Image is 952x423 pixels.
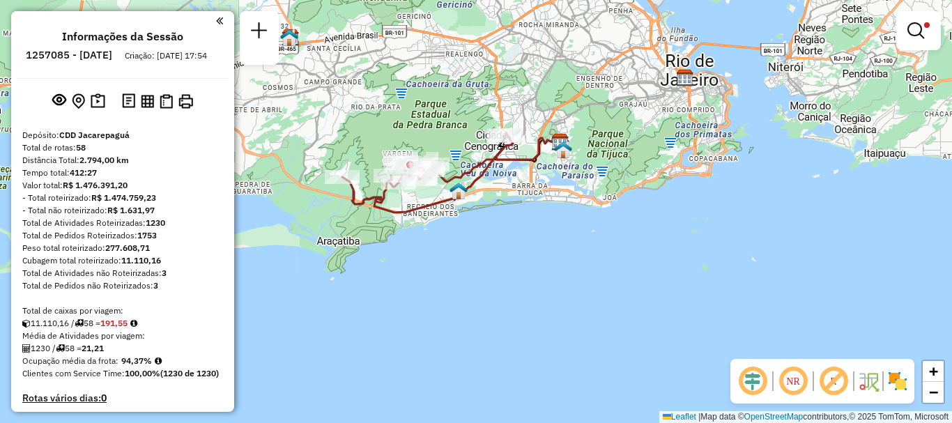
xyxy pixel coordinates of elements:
[153,280,158,291] strong: 3
[22,305,223,317] div: Total de caixas por viagem:
[146,217,165,228] strong: 1230
[886,370,909,392] img: Exibir/Ocultar setores
[121,255,161,266] strong: 11.110,16
[91,192,156,203] strong: R$ 1.474.759,23
[69,91,88,112] button: Centralizar mapa no depósito ou ponto de apoio
[676,69,694,87] img: CDD São Cristovão
[22,129,223,141] div: Depósito:
[817,364,850,398] span: Exibir rótulo
[119,49,213,62] div: Criação: [DATE] 17:54
[22,344,31,353] i: Total de Atividades
[157,91,176,111] button: Visualizar Romaneio
[137,230,157,240] strong: 1753
[76,142,86,153] strong: 58
[22,317,223,330] div: 11.110,16 / 58 =
[119,91,138,112] button: Logs desbloquear sessão
[22,229,223,242] div: Total de Pedidos Roteirizados:
[101,392,107,404] strong: 0
[924,22,930,28] span: Filtro Ativo
[929,362,938,380] span: +
[22,192,223,204] div: - Total roteirizado:
[22,179,223,192] div: Valor total:
[22,368,125,378] span: Clientes com Service Time:
[82,343,104,353] strong: 21,21
[155,357,162,365] em: Média calculada utilizando a maior ocupação (%Peso ou %Cubagem) de cada rota da sessão. Rotas cro...
[22,141,223,154] div: Total de rotas:
[22,267,223,279] div: Total de Atividades não Roteirizadas:
[59,130,130,140] strong: CDD Jacarepaguá
[245,17,273,48] a: Nova sessão e pesquisa
[736,364,769,398] span: Ocultar deslocamento
[100,318,128,328] strong: 191,55
[75,319,84,328] i: Total de rotas
[176,91,196,111] button: Imprimir Rotas
[929,383,938,401] span: −
[280,29,298,47] img: INT - Cervejaria Campo Gande
[22,279,223,292] div: Total de Pedidos não Roteirizados:
[857,370,880,392] img: Fluxo de ruas
[79,155,129,165] strong: 2.794,00 km
[22,254,223,267] div: Cubagem total roteirizado:
[923,382,944,403] a: Zoom out
[551,133,569,151] img: CDD Jacarepaguá
[22,204,223,217] div: - Total não roteirizado:
[26,49,112,61] h6: 1257085 - [DATE]
[125,368,160,378] strong: 100,00%
[659,411,952,423] div: Map data © contributors,© 2025 TomTom, Microsoft
[776,364,810,398] span: Ocultar NR
[216,13,223,29] a: Clique aqui para minimizar o painel
[663,412,696,422] a: Leaflet
[162,268,167,278] strong: 3
[105,243,150,253] strong: 277.608,71
[744,412,804,422] a: OpenStreetMap
[902,17,935,45] a: Exibir filtros
[49,90,69,112] button: Exibir sessão original
[554,141,572,159] img: CrossDoking
[138,91,157,110] button: Visualizar relatório de Roteirização
[62,30,183,43] h4: Informações da Sessão
[109,409,115,422] strong: 2
[88,91,108,112] button: Painel de Sugestão
[70,167,97,178] strong: 412:27
[22,392,223,404] h4: Rotas vários dias:
[22,355,118,366] span: Ocupação média da frota:
[450,182,468,200] img: UDC Recreio
[107,205,155,215] strong: R$ 1.631,97
[22,167,223,179] div: Tempo total:
[923,361,944,382] a: Zoom in
[22,410,115,422] h4: Pedidos com prazo:
[698,412,700,422] span: |
[160,368,219,378] strong: (1230 de 1230)
[22,330,223,342] div: Média de Atividades por viagem:
[22,319,31,328] i: Cubagem total roteirizado
[130,319,137,328] i: Meta Caixas/viagem: 222,00 Diferença: -30,45
[22,342,223,355] div: 1230 / 58 =
[22,154,223,167] div: Distância Total:
[56,344,65,353] i: Total de rotas
[22,217,223,229] div: Total de Atividades Roteirizadas:
[121,355,152,366] strong: 94,37%
[63,180,128,190] strong: R$ 1.476.391,20
[22,242,223,254] div: Peso total roteirizado:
